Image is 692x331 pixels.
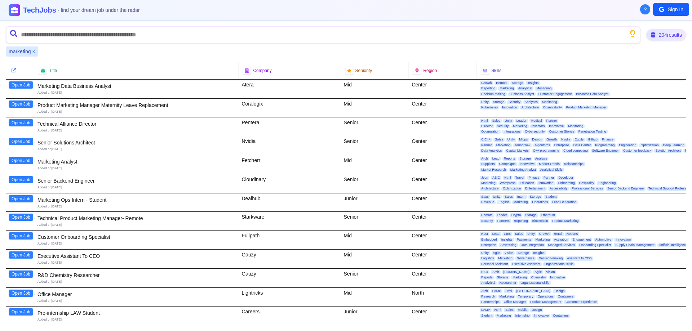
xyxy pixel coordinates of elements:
span: Unity [506,138,516,142]
span: Enterprise [480,243,497,247]
span: Marketing [512,200,529,204]
span: C++ programming [532,149,561,153]
span: Solution Architect [654,149,682,153]
span: Marketing [511,276,528,279]
button: Open Job [9,251,33,259]
button: Remove marketing filter [32,48,35,55]
span: Partner [480,143,493,147]
span: Product Marketing Manager [565,106,608,109]
span: [GEOGRAPHIC_DATA] [515,289,552,293]
button: Open Job [9,138,33,145]
span: Insights [526,81,540,85]
div: Center [409,155,477,174]
span: Activation [553,238,569,242]
span: Vision [503,251,515,255]
div: Added on [DATE] [37,223,236,227]
span: Marketing [497,256,514,260]
span: Saas [480,195,490,199]
span: Agile [533,270,543,274]
span: Executive Assistant [511,262,542,266]
div: Marketing Ops Intern - Student [37,196,236,203]
div: Coralogix [239,99,341,117]
button: About Techjobs [640,4,650,14]
span: Equity [573,138,585,142]
span: Monitoring [567,124,585,128]
div: Added on [DATE] [37,260,236,265]
span: Revenue [480,200,496,204]
span: Automotive [594,238,613,242]
span: Github [586,138,599,142]
span: Customer Experience [564,300,598,304]
span: Office Manager [502,300,527,304]
button: Open Job [9,214,33,221]
span: Product Marketing [551,219,580,223]
div: Senior [341,212,409,230]
span: Entertainment [524,187,547,191]
span: Storage [524,213,538,217]
div: Added on [DATE] [37,279,236,284]
span: Remote [480,213,494,217]
span: Storage [496,276,510,279]
span: Analytical [480,281,497,285]
span: Artificial Intelligence [657,243,689,247]
span: Llms [502,232,512,236]
span: Innovation [537,181,555,185]
span: Advertising [499,243,518,247]
div: Senior [341,174,409,193]
span: Security [507,100,522,104]
div: 204 results [646,29,686,41]
span: Medical [529,119,544,123]
span: Campaigns [498,162,517,166]
span: Operations [531,200,549,204]
span: Html [480,119,489,123]
span: Temporary [516,295,535,299]
span: Company [253,68,271,73]
span: Observability [542,106,563,109]
span: Accessibility [548,187,569,191]
span: Unity [503,119,514,123]
span: Html [503,176,513,180]
div: Dealhub [239,193,341,212]
span: Design [553,289,566,293]
span: Operations [536,295,555,299]
div: Center [409,99,477,117]
span: Growth [538,232,551,236]
div: Center [409,80,477,98]
div: Nvidia [239,136,341,155]
span: Researcher [498,281,518,285]
span: LAMP [480,308,492,312]
span: Senior Backend Engineer [606,187,646,191]
button: Open Job [9,270,33,278]
span: Lead Generation [551,200,578,204]
span: Customer feedback [622,149,653,153]
span: Innovative [518,162,536,166]
span: ? [644,6,647,13]
span: Payments [515,238,533,242]
span: Investors [530,124,546,128]
span: Customer Stories [547,130,576,134]
span: Marketing [511,124,529,128]
span: Programming [594,143,616,147]
span: Finance [600,138,615,142]
span: Storage [518,157,532,161]
span: Engagement [571,238,592,242]
div: Added on [DATE] [37,147,236,152]
button: Open Job [9,157,33,164]
span: Engineering [617,143,638,147]
span: Design [530,308,543,312]
span: Vision [545,270,556,274]
div: Center [409,212,477,230]
span: Product Management [529,300,563,304]
span: Student [480,314,494,318]
div: Mid [341,250,409,268]
span: Optimization [501,187,522,191]
div: Junior [341,193,409,212]
span: Professional Services [570,187,604,191]
span: Analytics [523,100,539,104]
span: marketing [9,48,31,55]
div: Mid [341,99,409,117]
span: Mobile [516,308,529,312]
span: Storage [510,81,525,85]
div: Technical Alliance Director [37,120,236,128]
span: [DOMAIN_NAME]. [502,270,532,274]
